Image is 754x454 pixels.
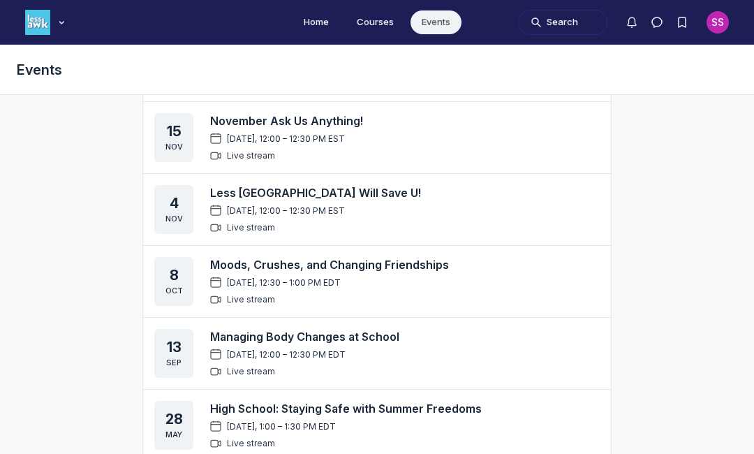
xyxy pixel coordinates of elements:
[170,267,179,284] div: 8
[411,10,461,34] a: Events
[165,141,183,152] div: Nov
[25,8,68,36] button: Less Awkward Hub logo
[167,123,182,140] div: 15
[227,438,275,449] span: Live stream
[210,330,399,344] a: Managing Body Changes at School
[227,150,275,161] span: Live stream
[293,10,340,34] a: Home
[707,11,729,34] button: User menu options
[210,402,482,416] a: High School: Staying Safe with Summer Freedoms
[644,10,670,35] button: Direct messages
[25,10,50,35] img: Less Awkward Hub logo
[210,114,363,128] a: November Ask Us Anything!
[227,349,346,360] span: [DATE], 12:00 – 12:30 PM EDT
[227,421,336,432] span: [DATE], 1:00 – 1:30 PM EDT
[210,258,449,272] a: Moods, Crushes, and Changing Friendships
[166,357,182,368] div: Sep
[167,339,182,356] div: 13
[165,429,182,440] div: May
[17,60,726,80] h1: Events
[227,205,345,217] span: [DATE], 12:00 – 12:30 PM EST
[227,366,275,377] span: Live stream
[227,222,275,233] span: Live stream
[227,294,275,305] span: Live stream
[518,10,607,35] button: Search
[619,10,644,35] button: Notifications
[227,133,345,145] span: [DATE], 12:00 – 12:30 PM EST
[165,213,183,224] div: Nov
[165,411,183,427] div: 28
[170,195,179,212] div: 4
[210,186,421,200] a: Less [GEOGRAPHIC_DATA] Will Save U!
[707,11,729,34] div: SS
[165,285,183,296] div: Oct
[227,277,341,288] span: [DATE], 12:30 – 1:00 PM EDT
[670,10,695,35] button: Bookmarks
[346,10,405,34] a: Courses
